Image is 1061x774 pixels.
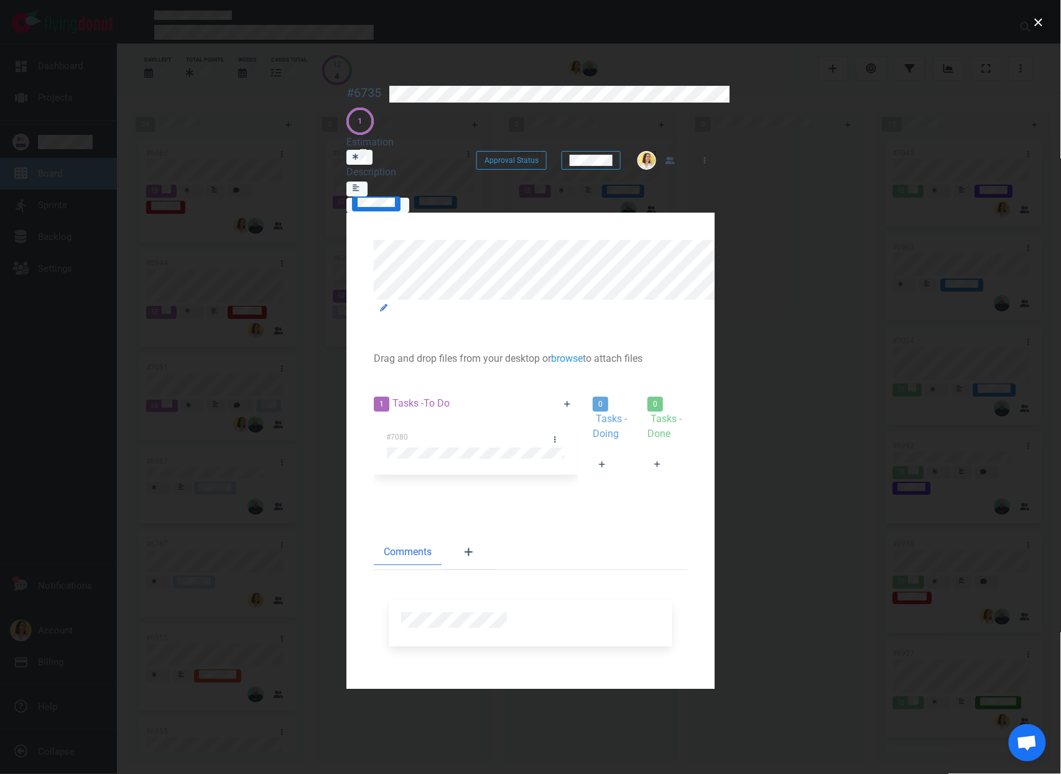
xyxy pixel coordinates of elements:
[386,433,408,441] span: #7080
[392,397,450,409] span: Tasks - To Do
[1029,12,1049,32] button: close
[583,352,642,364] span: to attach files
[476,151,547,170] button: Approval Status
[374,352,551,364] span: Drag and drop files from your desktop or
[639,152,655,168] img: 26
[593,413,627,440] span: Tasks - Doing
[647,413,682,440] span: Tasks - Done
[647,397,663,412] span: 0
[593,397,608,412] span: 0
[346,165,432,180] div: Description
[551,352,583,364] a: browse
[346,85,381,101] div: #6735
[374,397,389,412] span: 1
[358,115,363,127] div: 1
[1009,724,1046,762] div: Ouvrir le chat
[384,545,432,560] span: Comments
[346,135,432,150] div: Estimation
